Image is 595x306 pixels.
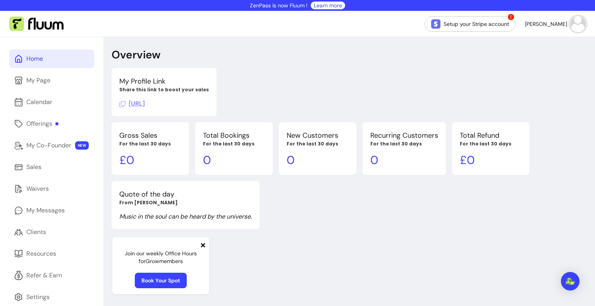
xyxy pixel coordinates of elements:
[250,2,308,9] p: ZenPass is now Fluum !
[119,141,181,147] p: For the last 30 days
[119,250,203,265] p: Join our weekly Office Hours for Grow members
[370,141,438,147] p: For the last 30 days
[26,227,46,237] div: Clients
[431,19,440,29] img: Stripe Icon
[26,54,43,63] div: Home
[425,16,516,32] a: Setup your Stripe account
[460,141,522,147] p: For the last 30 days
[561,272,580,291] div: Open Intercom Messenger
[370,153,438,167] p: 0
[119,99,145,108] span: Click to copy
[9,115,94,133] a: Offerings
[287,130,349,141] p: New Customers
[9,179,94,198] a: Waivers
[119,189,252,200] p: Quote of the day
[287,153,349,167] p: 0
[75,141,89,150] span: NEW
[112,48,160,62] p: Overview
[119,212,252,221] p: Music in the soul can be heard by the universe.
[203,130,265,141] p: Total Bookings
[507,13,515,21] span: !
[370,130,438,141] p: Recurring Customers
[9,50,94,68] a: Home
[135,273,187,288] a: Book Your Spot
[203,153,265,167] p: 0
[119,153,181,167] p: £ 0
[26,162,41,172] div: Sales
[314,2,342,9] a: Learn more
[26,184,49,193] div: Waivers
[119,130,181,141] p: Gross Sales
[9,223,94,241] a: Clients
[9,266,94,285] a: Refer & Earn
[9,158,94,176] a: Sales
[9,136,94,155] a: My Co-Founder NEW
[26,249,56,258] div: Resources
[26,206,65,215] div: My Messages
[26,141,71,150] div: My Co-Founder
[460,130,522,141] p: Total Refund
[570,16,586,32] img: avatar
[9,17,64,31] img: Fluum Logo
[9,93,94,111] a: Calendar
[26,292,50,302] div: Settings
[119,87,209,93] p: Share this link to boost your sales
[525,20,567,28] span: [PERSON_NAME]
[119,76,209,87] p: My Profile Link
[26,119,58,128] div: Offerings
[26,271,62,280] div: Refer & Earn
[9,71,94,90] a: My Page
[119,200,252,206] p: From [PERSON_NAME]
[203,141,265,147] p: For the last 30 days
[26,76,50,85] div: My Page
[9,244,94,263] a: Resources
[460,153,522,167] p: £ 0
[525,16,586,32] button: avatar[PERSON_NAME]
[26,97,52,107] div: Calendar
[287,141,349,147] p: For the last 30 days
[9,201,94,220] a: My Messages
